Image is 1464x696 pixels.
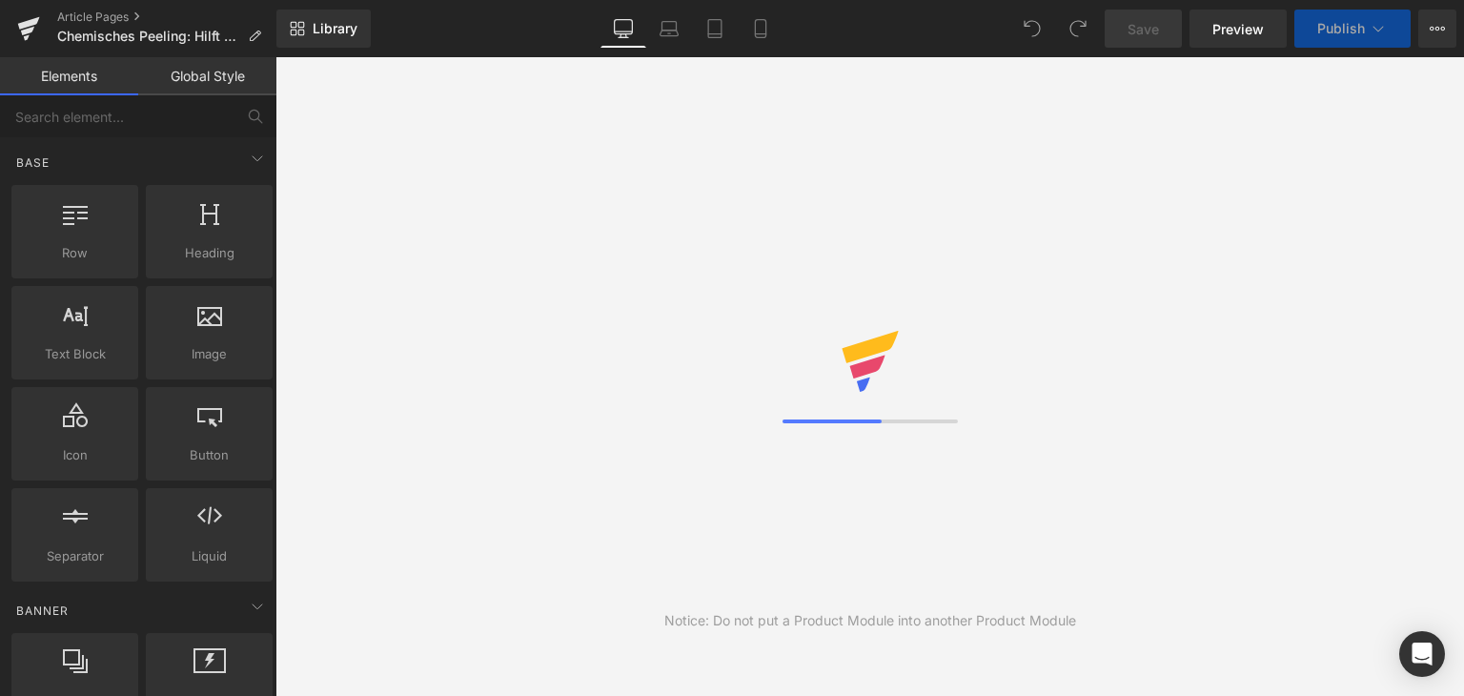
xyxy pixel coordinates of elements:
span: Row [17,243,132,263]
button: Publish [1294,10,1411,48]
button: Undo [1013,10,1051,48]
span: Library [313,20,357,37]
div: Open Intercom Messenger [1399,631,1445,677]
a: Global Style [138,57,276,95]
span: Heading [152,243,267,263]
a: New Library [276,10,371,48]
span: Icon [17,445,132,465]
a: Preview [1189,10,1287,48]
span: Chemisches Peeling: Hilft es auch gegen [PERSON_NAME]? [57,29,240,44]
a: Mobile [738,10,783,48]
span: Preview [1212,19,1264,39]
a: Tablet [692,10,738,48]
button: Redo [1059,10,1097,48]
div: Notice: Do not put a Product Module into another Product Module [664,610,1076,631]
span: Save [1128,19,1159,39]
span: Liquid [152,546,267,566]
a: Laptop [646,10,692,48]
span: Base [14,154,51,172]
span: Banner [14,602,71,620]
span: Text Block [17,344,132,364]
span: Publish [1317,21,1365,36]
span: Image [152,344,267,364]
a: Article Pages [57,10,276,25]
button: More [1418,10,1456,48]
a: Desktop [600,10,646,48]
span: Separator [17,546,132,566]
span: Button [152,445,267,465]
